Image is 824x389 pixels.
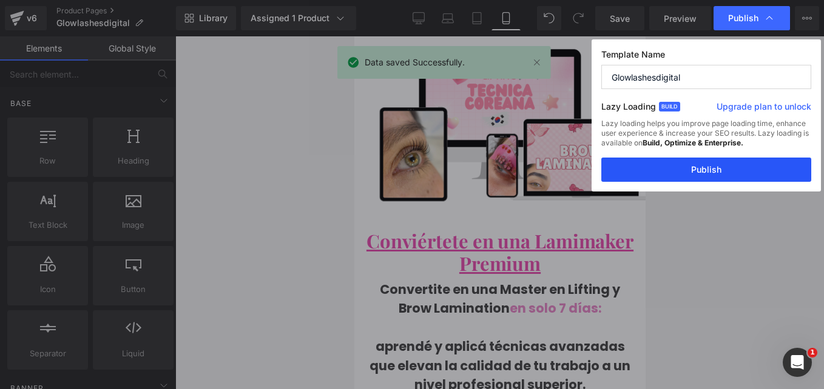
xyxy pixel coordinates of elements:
span: Publish [728,13,758,24]
strong: Build, Optimize & Enterprise. [643,138,743,147]
u: Conviértete en una Lamimaker Premium [12,191,279,239]
div: Lazy loading helps you improve page loading time, enhance user experience & increase your SEO res... [601,119,811,158]
iframe: Intercom live chat [783,348,812,377]
button: Publish [601,158,811,182]
span: Build [659,102,680,111]
p: Convertite en una Master en Lifting y Brow Lamination [9,244,282,282]
label: Template Name [601,49,811,65]
a: Upgrade plan to unlock [717,101,811,118]
label: Lazy Loading [601,99,656,119]
p: aprendé y aplicá técnicas avanzadas que elevan la calidad de tu trabajo a un nivel profesional su... [9,301,282,358]
span: 1 [808,348,817,357]
span: en solo 7 días: [155,263,248,281]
